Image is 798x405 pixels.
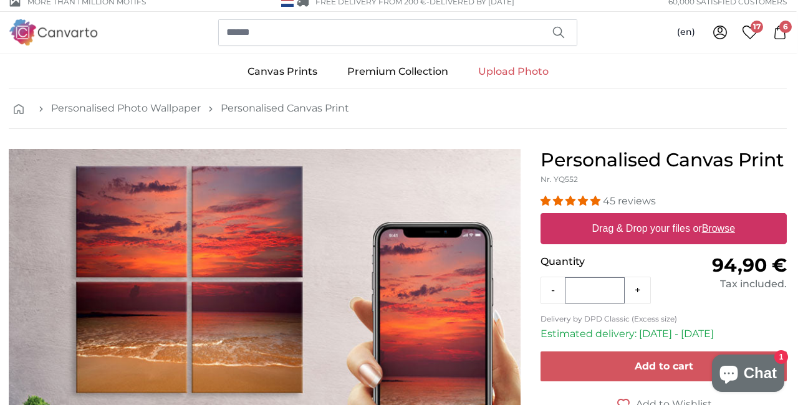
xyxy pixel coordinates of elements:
[541,326,787,341] p: Estimated delivery: [DATE] - [DATE]
[779,21,792,33] span: 6
[541,351,787,381] button: Add to cart
[541,174,578,184] span: Nr. YQ552
[625,278,650,303] button: +
[635,360,693,372] span: Add to cart
[51,101,201,116] a: Personalised Photo Wallpaper
[463,55,564,88] a: Upload Photo
[708,355,788,395] inbox-online-store-chat: Shopify online store chat
[221,101,349,116] a: Personalised Canvas Print
[541,314,787,324] p: Delivery by DPD Classic (Excess size)
[541,195,603,207] span: 4.93 stars
[702,223,735,234] u: Browse
[664,277,787,292] div: Tax included.
[541,149,787,171] h1: Personalised Canvas Print
[233,55,332,88] a: Canvas Prints
[603,195,656,207] span: 45 reviews
[541,278,565,303] button: -
[712,254,787,277] span: 94,90 €
[751,21,763,33] span: 17
[541,254,663,269] p: Quantity
[332,55,463,88] a: Premium Collection
[9,19,99,45] img: Canvarto
[587,216,740,241] label: Drag & Drop your files or
[667,21,705,44] button: (en)
[9,88,787,129] nav: breadcrumbs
